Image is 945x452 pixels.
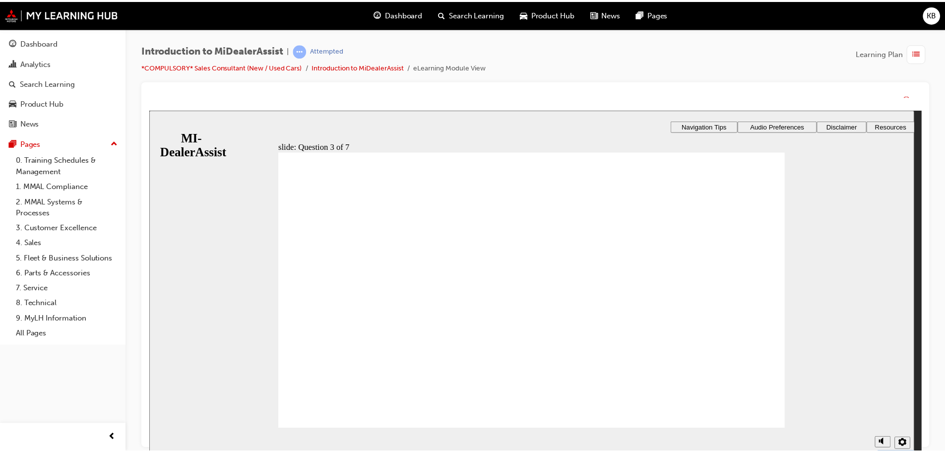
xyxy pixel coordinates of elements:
span: Learning Plan [863,48,910,59]
span: learningRecordVerb_ATTEMPT-icon [295,44,309,57]
div: Analytics [20,58,51,69]
span: car-icon [524,8,531,20]
a: 4. Sales [12,235,123,251]
span: pages-icon [641,8,648,20]
button: settings [751,328,767,341]
div: Search Learning [20,77,75,89]
a: guage-iconDashboard [369,4,434,24]
span: guage-icon [377,8,384,20]
a: 6. Parts & Accessories [12,265,123,281]
span: pages-icon [9,139,16,148]
span: Audio Preferences [606,13,660,20]
div: Attempted [313,46,346,55]
span: chart-icon [9,59,16,68]
button: Learning Plan [863,44,937,63]
img: mmal [5,7,119,20]
span: Resources [731,13,763,20]
a: Search Learning [4,74,123,92]
a: All Pages [12,326,123,341]
a: 9. MyLH Information [12,311,123,326]
span: list-icon [920,47,927,60]
li: eLearning Module View [417,62,490,73]
span: guage-icon [9,39,16,48]
a: Analytics [4,54,123,72]
a: pages-iconPages [633,4,681,24]
a: News [4,114,123,132]
input: volume [732,340,796,348]
a: 5. Fleet & Business Solutions [12,251,123,266]
span: Introduction to MiDealerAssist [142,45,285,56]
div: Pages [20,138,41,149]
div: News [20,118,39,129]
label: Zoom to fit [751,341,771,370]
span: car-icon [9,99,16,108]
span: up-icon [112,137,119,150]
span: News [606,8,625,20]
span: Search Learning [452,8,508,20]
a: Introduction to MiDealerAssist [314,63,407,71]
button: Pages [4,134,123,153]
a: Product Hub [4,94,123,113]
span: | [289,45,291,56]
span: news-icon [595,8,602,20]
a: car-iconProduct Hub [516,4,587,24]
a: 8. Technical [12,296,123,311]
a: 1. MMAL Compliance [12,179,123,194]
span: search-icon [441,8,448,20]
a: search-iconSearch Learning [434,4,516,24]
span: news-icon [9,119,16,128]
button: DashboardAnalyticsSearch LearningProduct HubNews [4,32,123,134]
a: Dashboard [4,34,123,52]
span: Disclaimer [682,13,713,20]
span: prev-icon [109,432,117,445]
span: KB [934,8,944,20]
a: 7. Service [12,281,123,296]
a: 3. Customer Excellence [12,220,123,236]
button: Disclaimer [673,11,723,22]
span: search-icon [9,79,16,88]
a: 0. Training Schedules & Management [12,152,123,179]
a: 2. MMAL Systems & Processes [12,194,123,220]
button: Resources [723,11,771,22]
button: Navigation Tips [525,11,593,22]
span: Product Hub [535,8,579,20]
button: Audio Preferences [593,11,673,22]
div: misc controls [726,320,766,352]
span: Navigation Tips [536,13,581,20]
span: Dashboard [388,8,426,20]
div: Product Hub [20,98,64,109]
a: news-iconNews [587,4,633,24]
div: Dashboard [20,37,58,49]
button: volume [731,328,747,339]
a: *COMPULSORY* Sales Consultant (New / Used Cars) [142,63,304,71]
span: Pages [652,8,673,20]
